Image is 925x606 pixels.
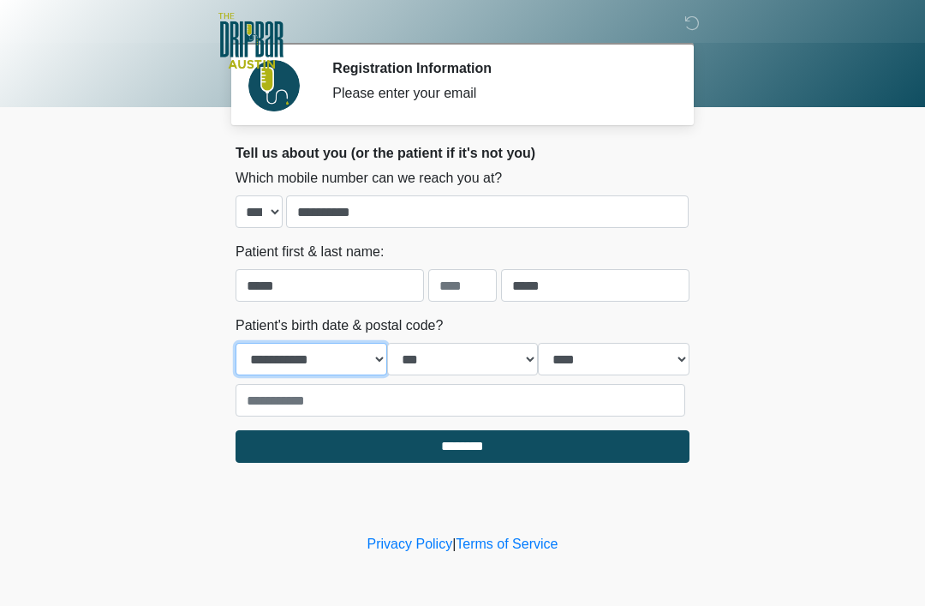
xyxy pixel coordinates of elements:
label: Patient first & last name: [236,242,384,262]
img: The DRIPBaR - Austin The Domain Logo [218,13,283,69]
a: | [452,537,456,551]
a: Terms of Service [456,537,558,551]
a: Privacy Policy [367,537,453,551]
h2: Tell us about you (or the patient if it's not you) [236,145,689,161]
img: Agent Avatar [248,60,300,111]
label: Patient's birth date & postal code? [236,315,443,336]
label: Which mobile number can we reach you at? [236,168,502,189]
div: Please enter your email [332,83,664,104]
